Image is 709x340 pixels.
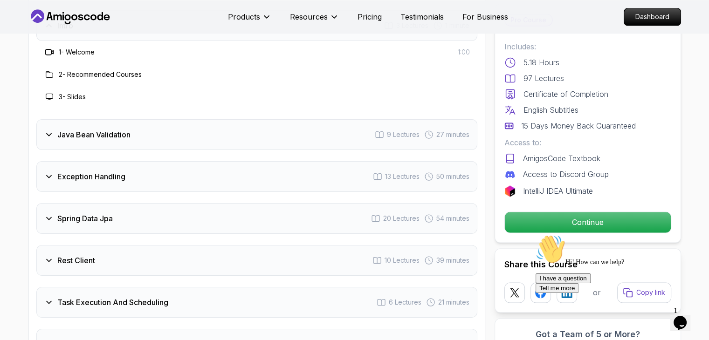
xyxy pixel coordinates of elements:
p: Resources [290,11,328,22]
p: Products [228,11,260,22]
h3: Spring Data Jpa [57,213,113,224]
a: Dashboard [624,8,681,26]
button: Continue [504,211,671,233]
span: 1:00 [458,48,470,57]
span: 10 Lectures [385,256,420,265]
span: 39 minutes [436,256,469,265]
span: 50 minutes [436,172,469,181]
span: 13 Lectures [385,172,420,181]
img: jetbrains logo [504,185,516,197]
p: Access to: [504,137,671,148]
p: Access to Discord Group [523,169,609,180]
button: Java Bean Validation9 Lectures 27 minutes [36,119,477,150]
h2: Share this Course [504,258,671,271]
span: 21 minutes [438,298,469,307]
h3: 1 - Welcome [59,48,95,57]
h3: Exception Handling [57,171,125,182]
button: Products [228,11,271,30]
h3: Rest Client [57,255,95,266]
button: Task Execution And Scheduling6 Lectures 21 minutes [36,287,477,318]
span: Hi! How can we help? [4,28,92,35]
button: Tell me more [4,53,47,62]
img: :wave: [4,4,34,34]
p: Includes: [504,41,671,52]
a: For Business [462,11,508,22]
button: Rest Client10 Lectures 39 minutes [36,245,477,276]
p: 5.18 Hours [523,57,559,68]
p: Dashboard [624,8,681,25]
span: 20 Lectures [383,214,420,223]
span: 9 Lectures [387,130,420,139]
iframe: chat widget [670,303,700,331]
h3: Task Execution And Scheduling [57,297,168,308]
p: English Subtitles [523,104,578,116]
a: Testimonials [400,11,444,22]
p: IntelliJ IDEA Ultimate [523,185,593,197]
h3: Java Bean Validation [57,129,131,140]
div: 👋Hi! How can we help?I have a questionTell me more [4,4,172,62]
button: I have a question [4,43,59,53]
h3: 2 - Recommended Courses [59,70,142,79]
p: 15 Days Money Back Guaranteed [521,120,636,131]
p: Certificate of Completion [523,88,608,100]
button: Resources [290,11,339,30]
button: Spring Data Jpa20 Lectures 54 minutes [36,203,477,234]
span: 27 minutes [436,130,469,139]
p: 97 Lectures [523,73,564,84]
a: Pricing [358,11,382,22]
h3: 3 - Slides [59,92,86,102]
button: Exception Handling13 Lectures 50 minutes [36,161,477,192]
p: AmigosCode Textbook [523,153,600,164]
span: 6 Lectures [389,298,421,307]
iframe: chat widget [532,231,700,298]
span: 54 minutes [436,214,469,223]
p: Continue [505,212,671,232]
